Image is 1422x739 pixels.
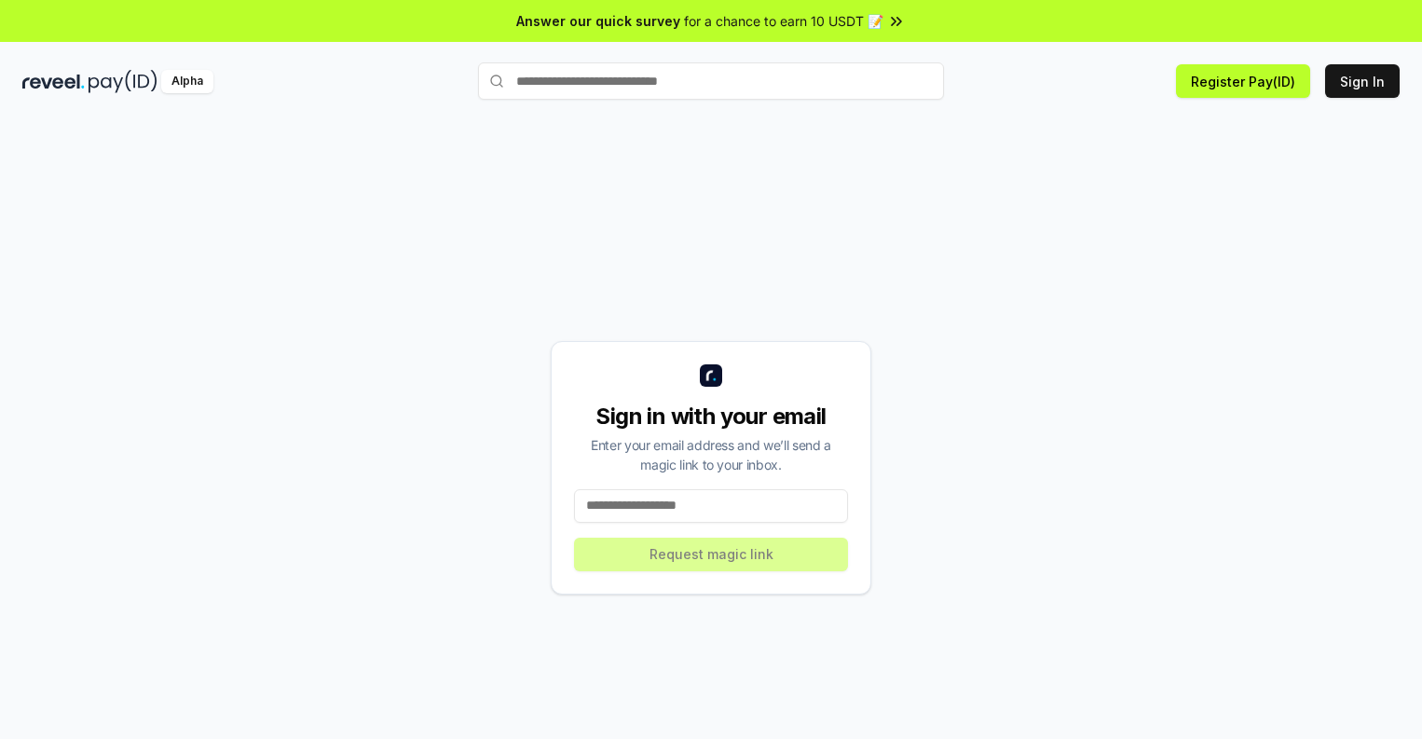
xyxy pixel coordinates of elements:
img: reveel_dark [22,70,85,93]
img: logo_small [700,364,722,387]
button: Register Pay(ID) [1176,64,1310,98]
span: for a chance to earn 10 USDT 📝 [684,11,883,31]
img: pay_id [89,70,157,93]
div: Enter your email address and we’ll send a magic link to your inbox. [574,435,848,474]
button: Sign In [1325,64,1400,98]
div: Sign in with your email [574,402,848,431]
span: Answer our quick survey [516,11,680,31]
div: Alpha [161,70,213,93]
